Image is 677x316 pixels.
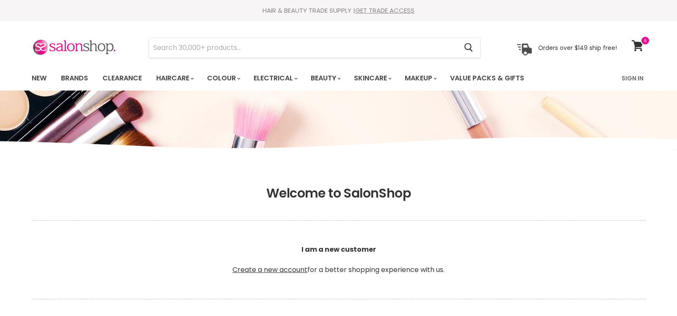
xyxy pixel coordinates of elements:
[201,69,246,87] a: Colour
[149,38,458,58] input: Search
[458,38,480,58] button: Search
[304,69,346,87] a: Beauty
[150,69,199,87] a: Haircare
[398,69,442,87] a: Makeup
[232,265,307,275] a: Create a new account
[21,6,656,15] div: HAIR & BEAUTY TRADE SUPPLY |
[301,245,376,254] b: I am a new customer
[32,224,646,295] p: for a better shopping experience with us.
[355,6,414,15] a: GET TRADE ACCESS
[149,38,481,58] form: Product
[538,44,617,51] p: Orders over $149 ship free!
[21,66,656,91] nav: Main
[348,69,397,87] a: Skincare
[55,69,94,87] a: Brands
[25,66,574,91] ul: Main menu
[247,69,303,87] a: Electrical
[32,186,646,201] h1: Welcome to SalonShop
[616,69,649,87] a: Sign In
[444,69,531,87] a: Value Packs & Gifts
[96,69,148,87] a: Clearance
[25,69,53,87] a: New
